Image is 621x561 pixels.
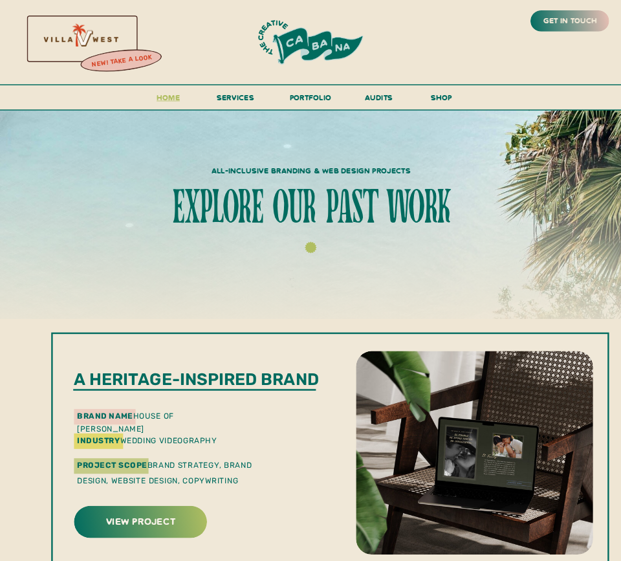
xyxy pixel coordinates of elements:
p: house of [PERSON_NAME] [77,410,230,421]
p: A heritage-inspired brand [74,369,322,390]
span: services [217,93,254,102]
b: brand name [77,412,133,421]
a: new! take a look [80,51,164,72]
a: audits [364,91,395,109]
a: portfolio [286,91,334,111]
a: Home [152,91,184,111]
a: shop [417,91,466,109]
p: wedding videography [77,434,311,445]
p: all-inclusive branding & web design projects [171,164,451,173]
b: Project Scope [77,461,147,470]
p: Brand Strategy, Brand Design, Website Design, Copywriting [77,457,272,485]
b: industry [77,436,120,445]
a: services [213,91,257,111]
a: view project [76,512,206,529]
h1: explore our past work [131,186,490,232]
a: get in touch [541,14,600,28]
